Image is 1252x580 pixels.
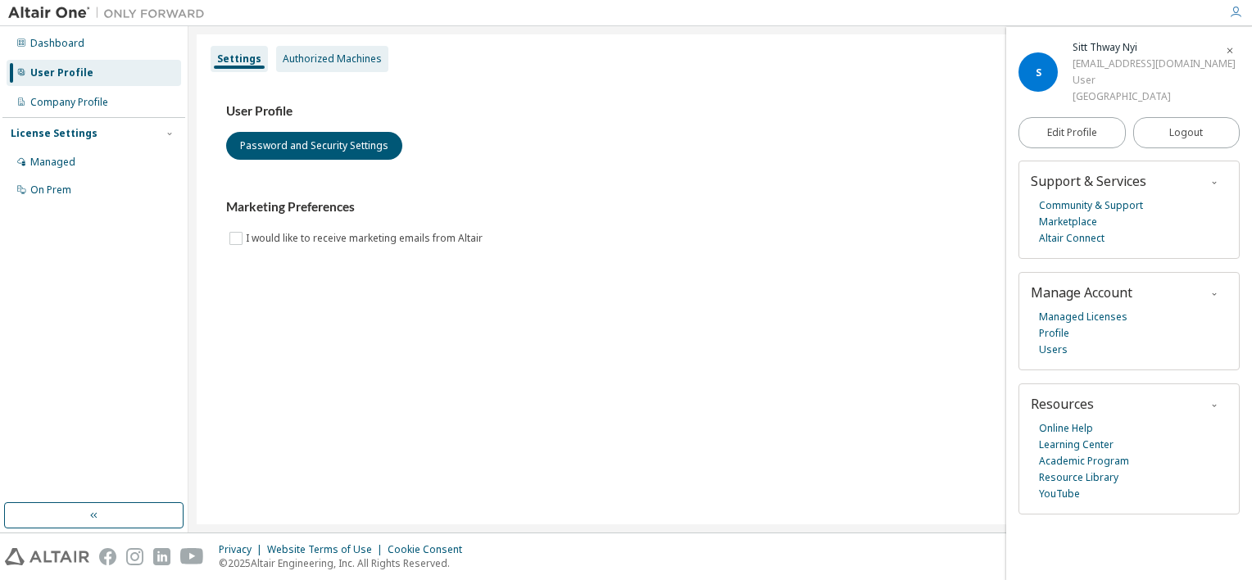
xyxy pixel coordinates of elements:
div: [EMAIL_ADDRESS][DOMAIN_NAME] [1073,56,1236,72]
span: Edit Profile [1047,126,1097,139]
a: Profile [1039,325,1069,342]
span: S [1036,66,1041,79]
div: Authorized Machines [283,52,382,66]
span: Resources [1031,395,1094,413]
img: instagram.svg [126,548,143,565]
div: License Settings [11,127,98,140]
div: Company Profile [30,96,108,109]
div: Privacy [219,543,267,556]
div: User Profile [30,66,93,79]
div: Managed [30,156,75,169]
div: On Prem [30,184,71,197]
div: Settings [217,52,261,66]
a: Online Help [1039,420,1093,437]
a: YouTube [1039,486,1080,502]
img: linkedin.svg [153,548,170,565]
div: Sitt Thway Nyi [1073,39,1236,56]
div: [GEOGRAPHIC_DATA] [1073,88,1236,105]
a: Edit Profile [1018,117,1126,148]
a: Managed Licenses [1039,309,1127,325]
span: Support & Services [1031,172,1146,190]
a: Resource Library [1039,469,1118,486]
label: I would like to receive marketing emails from Altair [246,229,486,248]
img: Altair One [8,5,213,21]
img: youtube.svg [180,548,204,565]
h3: User Profile [226,103,1214,120]
a: Altair Connect [1039,230,1105,247]
button: Logout [1133,117,1241,148]
img: facebook.svg [99,548,116,565]
button: Password and Security Settings [226,132,402,160]
a: Marketplace [1039,214,1097,230]
div: Dashboard [30,37,84,50]
img: altair_logo.svg [5,548,89,565]
div: User [1073,72,1236,88]
div: Cookie Consent [388,543,472,556]
div: Website Terms of Use [267,543,388,556]
a: Users [1039,342,1068,358]
a: Learning Center [1039,437,1114,453]
a: Community & Support [1039,197,1143,214]
span: Logout [1169,125,1203,141]
span: Manage Account [1031,283,1132,301]
h3: Marketing Preferences [226,199,1214,215]
a: Academic Program [1039,453,1129,469]
p: © 2025 Altair Engineering, Inc. All Rights Reserved. [219,556,472,570]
